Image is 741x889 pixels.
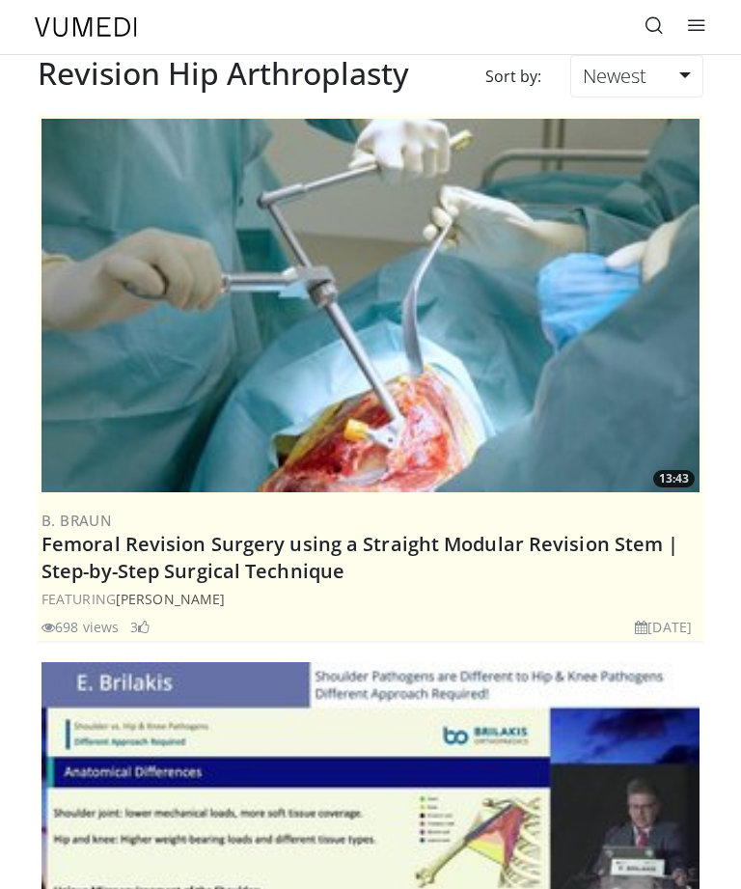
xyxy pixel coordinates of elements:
img: 4275ad52-8fa6-4779-9598-00e5d5b95857.300x170_q85_crop-smart_upscale.jpg [41,119,700,491]
li: 3 [130,617,150,637]
span: 13:43 [653,470,695,487]
a: B. Braun [41,511,112,530]
li: 698 views [41,617,119,637]
a: [PERSON_NAME] [116,590,225,608]
div: FEATURING [41,589,700,609]
a: 13:43 [41,119,700,491]
div: Sort by: [471,55,556,97]
h2: Revision Hip Arthroplasty [38,55,409,92]
span: Newest [583,63,646,89]
a: Femoral Revision Surgery using a Straight Modular Revision Stem | Step-by-Step Surgical Technique [41,531,679,584]
img: VuMedi Logo [35,17,137,37]
a: Newest [570,55,703,97]
li: [DATE] [635,617,692,637]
